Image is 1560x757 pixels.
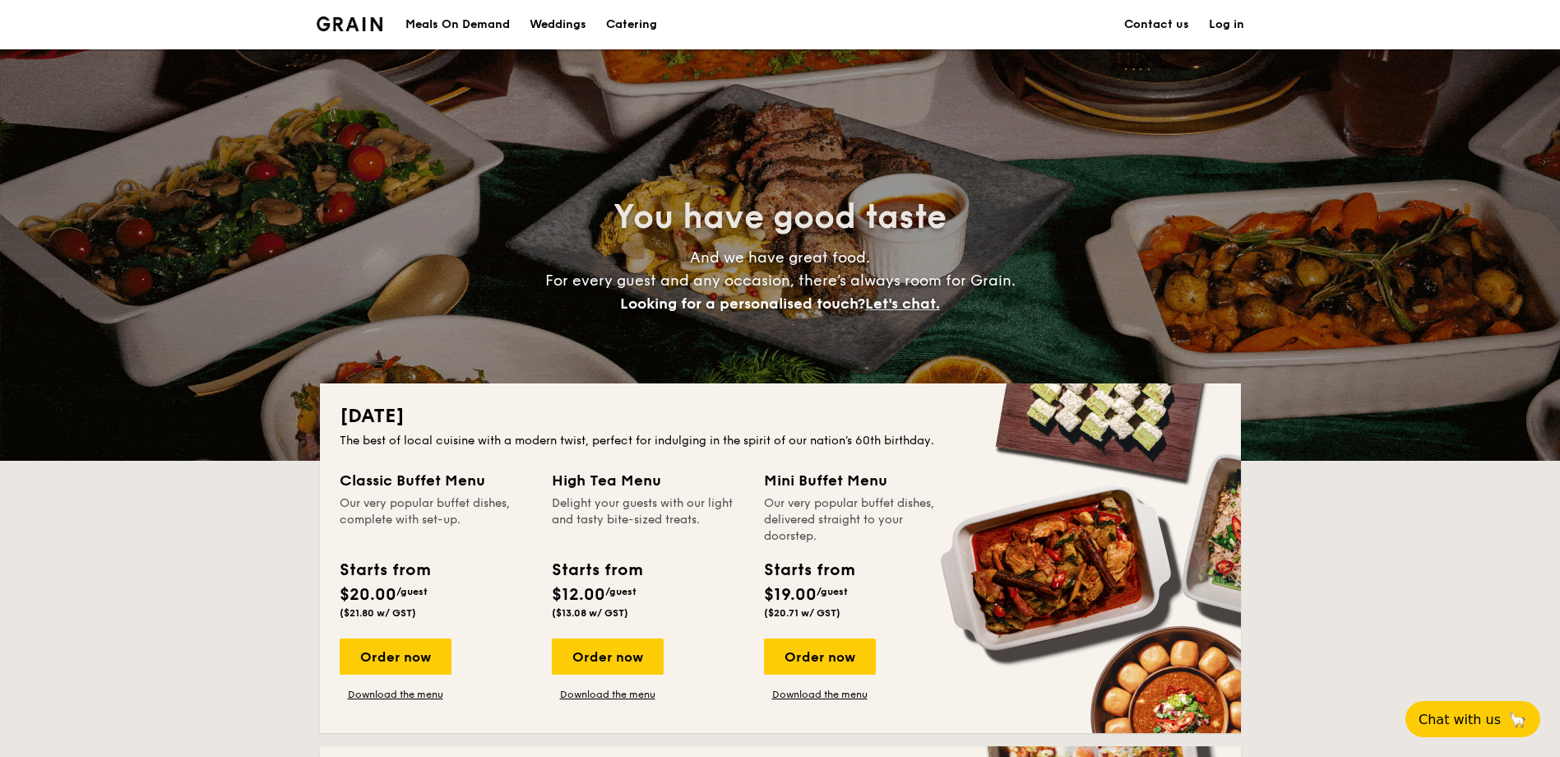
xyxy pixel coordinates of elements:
div: High Tea Menu [552,469,744,492]
span: $19.00 [764,585,817,605]
span: And we have great food. For every guest and any occasion, there’s always room for Grain. [545,248,1016,313]
div: Our very popular buffet dishes, delivered straight to your doorstep. [764,495,956,545]
span: ($21.80 w/ GST) [340,607,416,619]
img: Grain [317,16,383,31]
span: Looking for a personalised touch? [620,295,865,313]
a: Download the menu [764,688,876,701]
span: $12.00 [552,585,605,605]
div: Mini Buffet Menu [764,469,956,492]
div: Order now [552,639,664,675]
span: ($13.08 w/ GST) [552,607,628,619]
h2: [DATE] [340,403,1221,430]
button: Chat with us🦙 [1405,701,1540,737]
span: /guest [396,586,428,597]
span: $20.00 [340,585,396,605]
span: Chat with us [1419,712,1501,727]
a: Download the menu [340,688,451,701]
div: Starts from [764,558,854,583]
span: /guest [817,586,848,597]
div: Order now [764,639,876,675]
span: /guest [605,586,636,597]
div: Order now [340,639,451,675]
a: Download the menu [552,688,664,701]
div: Delight your guests with our light and tasty bite-sized treats. [552,495,744,545]
span: ($20.71 w/ GST) [764,607,840,619]
span: Let's chat. [865,295,940,313]
div: The best of local cuisine with a modern twist, perfect for indulging in the spirit of our nation’... [340,433,1221,449]
span: 🦙 [1507,710,1527,729]
div: Our very popular buffet dishes, complete with set-up. [340,495,532,545]
div: Starts from [340,558,429,583]
span: You have good taste [613,197,947,237]
div: Starts from [552,558,641,583]
div: Classic Buffet Menu [340,469,532,492]
a: Logotype [317,16,383,31]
